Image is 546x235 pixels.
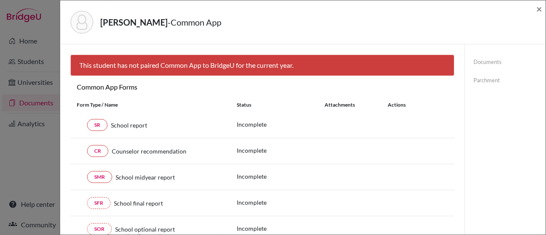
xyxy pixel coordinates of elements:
a: CR [87,145,108,157]
span: School midyear report [116,173,175,182]
a: SFR [87,197,110,209]
div: Status [237,101,325,109]
p: Incomplete [237,146,325,155]
p: Incomplete [237,172,325,181]
span: School report [111,121,147,130]
h6: Common App Forms [70,83,262,91]
a: SR [87,119,107,131]
strong: [PERSON_NAME] [100,17,168,27]
span: - Common App [168,17,221,27]
p: Incomplete [237,120,325,129]
div: This student has not paired Common App to BridgeU for the current year. [70,55,454,76]
span: × [536,3,542,15]
span: Counselor recommendation [112,147,186,156]
div: Actions [378,101,430,109]
span: School final report [114,199,163,208]
div: Form Type / Name [70,101,230,109]
a: SMR [87,171,112,183]
a: SOR [87,223,112,235]
a: Parchment [465,73,546,88]
p: Incomplete [237,198,325,207]
a: Documents [465,55,546,70]
span: School optional report [115,225,175,234]
div: Attachments [325,101,378,109]
button: Close [536,4,542,14]
p: Incomplete [237,224,325,233]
